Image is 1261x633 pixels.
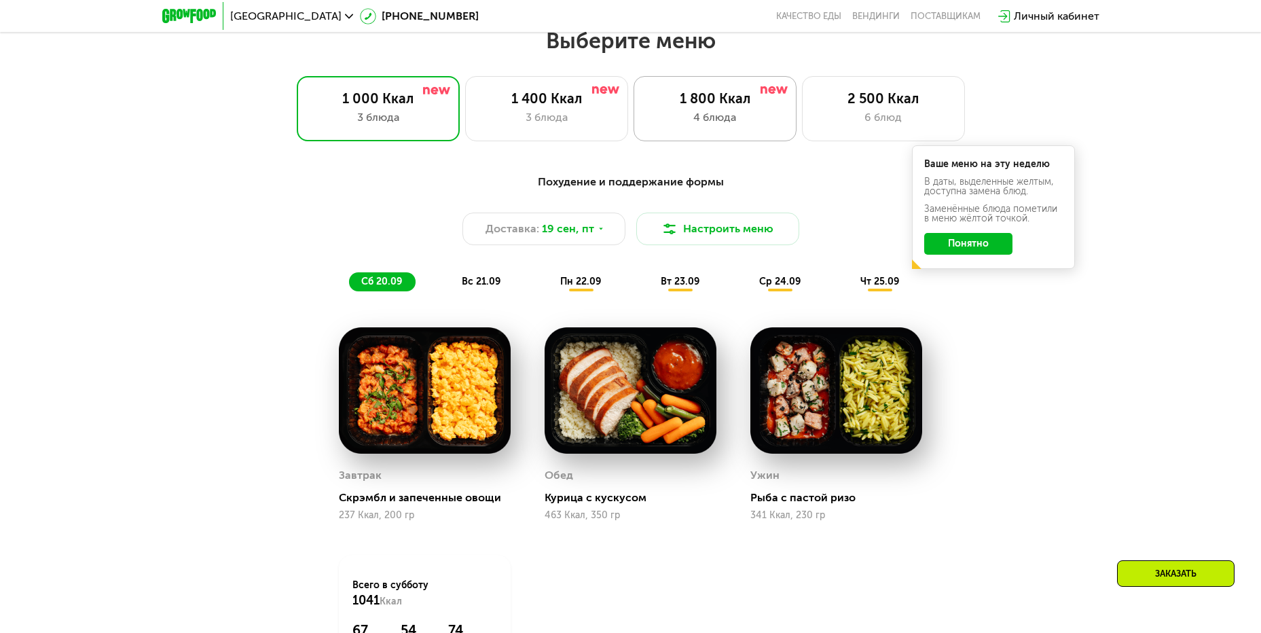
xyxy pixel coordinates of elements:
[339,465,382,486] div: Завтрак
[648,109,782,126] div: 4 блюда
[545,465,573,486] div: Обед
[816,90,951,107] div: 2 500 Ккал
[339,491,522,505] div: Скрэмбл и запеченные овощи
[750,491,933,505] div: Рыба с пастой ризо
[462,276,500,287] span: вс 21.09
[311,109,445,126] div: 3 блюда
[759,276,801,287] span: ср 24.09
[352,579,497,609] div: Всего в субботу
[924,160,1063,169] div: Ваше меню на эту неделю
[852,11,900,22] a: Вендинги
[860,276,899,287] span: чт 25.09
[776,11,841,22] a: Качество еды
[816,109,951,126] div: 6 блюд
[542,221,594,237] span: 19 сен, пт
[486,221,539,237] span: Доставка:
[1014,8,1099,24] div: Личный кабинет
[911,11,981,22] div: поставщикам
[648,90,782,107] div: 1 800 Ккал
[750,465,780,486] div: Ужин
[924,177,1063,196] div: В даты, выделенные желтым, доступна замена блюд.
[380,596,402,607] span: Ккал
[661,276,699,287] span: вт 23.09
[43,27,1218,54] h2: Выберите меню
[545,510,716,521] div: 463 Ккал, 350 гр
[560,276,601,287] span: пн 22.09
[636,213,799,245] button: Настроить меню
[360,8,479,24] a: [PHONE_NUMBER]
[230,11,342,22] span: [GEOGRAPHIC_DATA]
[479,90,614,107] div: 1 400 Ккал
[229,174,1033,191] div: Похудение и поддержание формы
[479,109,614,126] div: 3 блюда
[924,204,1063,223] div: Заменённые блюда пометили в меню жёлтой точкой.
[545,491,727,505] div: Курица с кускусом
[924,233,1012,255] button: Понятно
[1117,560,1235,587] div: Заказать
[311,90,445,107] div: 1 000 Ккал
[361,276,402,287] span: сб 20.09
[339,510,511,521] div: 237 Ккал, 200 гр
[750,510,922,521] div: 341 Ккал, 230 гр
[352,593,380,608] span: 1041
